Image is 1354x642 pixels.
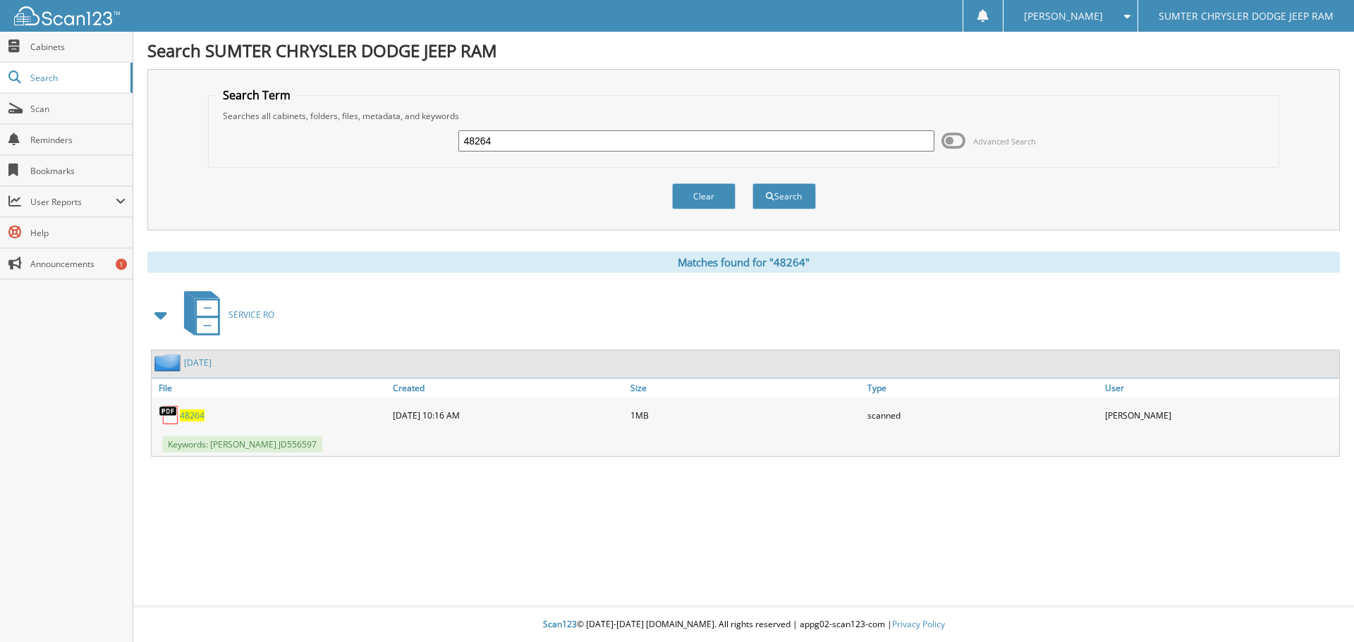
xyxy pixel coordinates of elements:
[14,6,120,25] img: scan123-logo-white.svg
[30,41,126,53] span: Cabinets
[228,309,274,321] span: SERVICE RO
[627,401,865,429] div: 1MB
[216,87,298,103] legend: Search Term
[864,401,1102,429] div: scanned
[30,196,116,208] span: User Reports
[30,258,126,270] span: Announcements
[1024,12,1103,20] span: [PERSON_NAME]
[30,103,126,115] span: Scan
[30,134,126,146] span: Reminders
[154,354,184,371] img: folder2.png
[389,401,627,429] div: [DATE] 10:16 AM
[159,405,180,426] img: PDF.png
[116,259,127,270] div: 1
[133,607,1354,642] div: © [DATE]-[DATE] [DOMAIN_NAME]. All rights reserved | appg02-scan123-com |
[147,39,1340,62] h1: Search SUMTER CHRYSLER DODGE JEEP RAM
[1102,378,1339,397] a: User
[176,287,274,342] a: SERVICE RO
[1159,12,1334,20] span: SUMTER CHRYSLER DODGE JEEP RAM
[627,378,865,397] a: Size
[162,436,322,452] span: Keywords: [PERSON_NAME] JD556597
[30,72,123,84] span: Search
[973,136,1036,147] span: Advanced Search
[1283,574,1354,642] iframe: Chat Widget
[184,357,212,369] a: [DATE]
[30,227,126,239] span: Help
[864,378,1102,397] a: Type
[752,183,816,209] button: Search
[30,165,126,177] span: Bookmarks
[892,618,945,630] a: Privacy Policy
[1102,401,1339,429] div: [PERSON_NAME]
[152,378,389,397] a: File
[389,378,627,397] a: Created
[180,409,205,421] a: 48264
[216,110,1272,122] div: Searches all cabinets, folders, files, metadata, and keywords
[147,252,1340,273] div: Matches found for "48264"
[543,618,577,630] span: Scan123
[672,183,736,209] button: Clear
